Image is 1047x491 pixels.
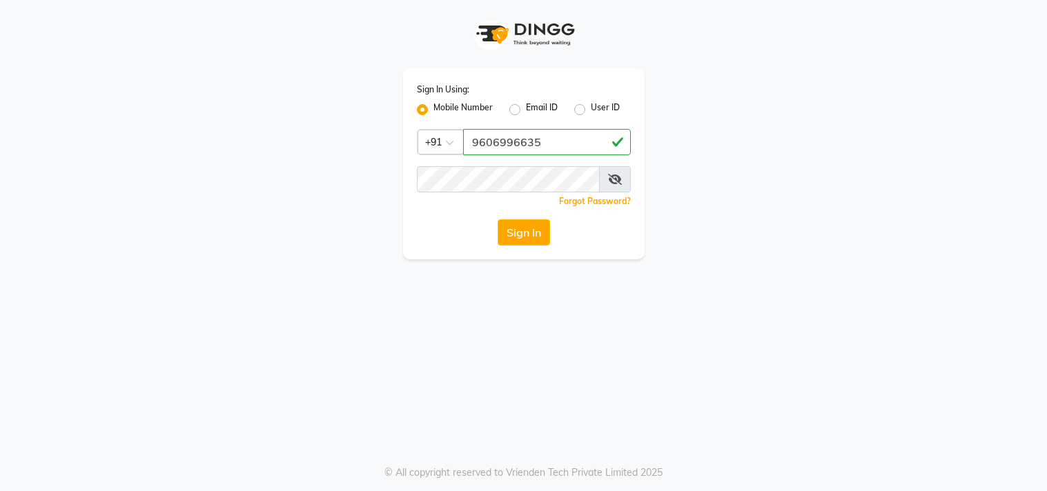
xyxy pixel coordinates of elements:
[591,101,620,118] label: User ID
[417,166,600,192] input: Username
[469,14,579,54] img: logo1.svg
[498,219,550,245] button: Sign In
[526,101,558,118] label: Email ID
[433,101,493,118] label: Mobile Number
[463,129,631,155] input: Username
[417,83,469,96] label: Sign In Using:
[559,196,631,206] a: Forgot Password?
